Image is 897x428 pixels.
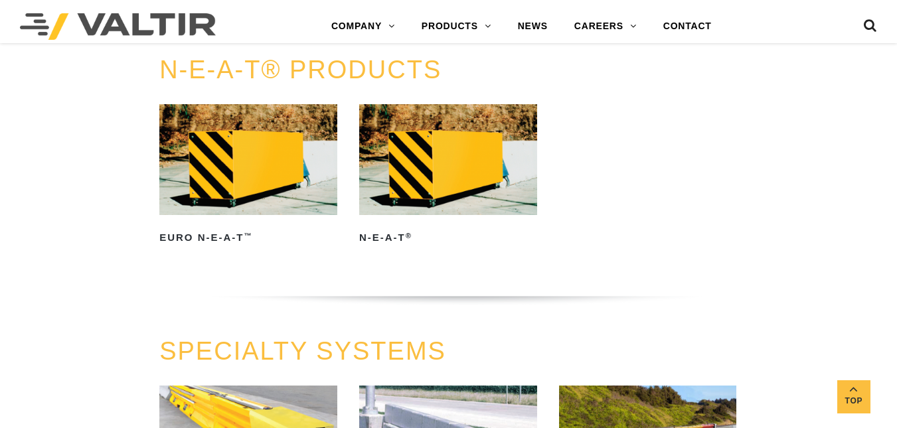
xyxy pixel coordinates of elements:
[837,393,870,409] span: Top
[359,227,537,248] h2: N-E-A-T
[159,227,337,248] h2: Euro N-E-A-T
[159,104,337,248] a: Euro N-E-A-T™
[244,232,252,240] sup: ™
[505,13,561,40] a: NEWS
[408,13,505,40] a: PRODUCTS
[20,13,216,40] img: Valtir
[561,13,650,40] a: CAREERS
[318,13,408,40] a: COMPANY
[159,56,442,84] a: N-E-A-T® PRODUCTS
[837,380,870,413] a: Top
[359,104,537,248] a: N-E-A-T®
[406,232,412,240] sup: ®
[650,13,725,40] a: CONTACT
[159,337,446,365] a: SPECIALTY SYSTEMS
